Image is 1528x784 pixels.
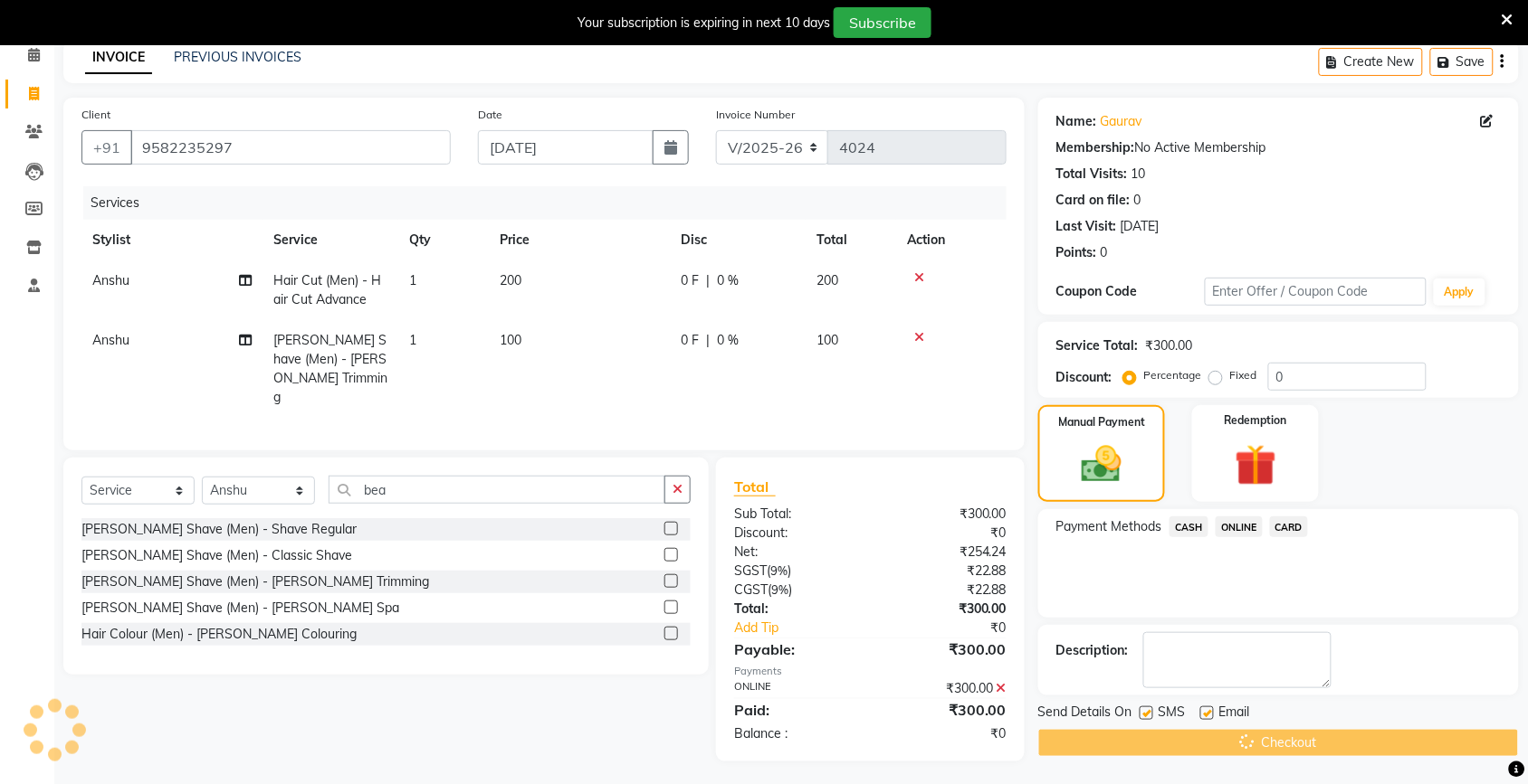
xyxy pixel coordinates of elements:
[1056,282,1205,301] div: Coupon Code
[1056,517,1162,536] span: Payment Methods
[896,220,1007,260] th: Action
[1132,165,1146,184] div: 10
[1056,191,1131,210] div: Card on file:
[721,543,871,562] div: Net:
[81,572,429,591] div: [PERSON_NAME] Shave (Men) - [PERSON_NAME] Trimming
[717,331,739,350] span: 0 %
[716,107,795,123] label: Invoice Number
[1069,441,1134,487] img: _cash.svg
[1056,336,1139,355] div: Service Total:
[1121,217,1160,236] div: [DATE]
[1056,138,1135,157] div: Membership:
[1056,368,1113,387] div: Discount:
[870,699,1020,721] div: ₹300.00
[273,272,381,307] span: Hair Cut (Men) - Hair Cut Advance
[85,42,152,74] a: INVOICE
[174,49,301,65] a: PREVIOUS INVOICES
[870,562,1020,581] div: ₹22.88
[1056,112,1097,131] div: Name:
[870,724,1020,743] div: ₹0
[721,600,871,619] div: Total:
[681,331,699,350] span: 0 F
[870,679,1020,698] div: ₹300.00
[1230,367,1257,383] label: Fixed
[1430,48,1494,76] button: Save
[895,619,1020,638] div: ₹0
[870,543,1020,562] div: ₹254.24
[721,638,871,660] div: Payable:
[734,562,767,579] span: SGST
[721,724,871,743] div: Balance :
[1159,703,1186,725] span: SMS
[734,477,776,496] span: Total
[273,332,387,405] span: [PERSON_NAME] Shave (Men) - [PERSON_NAME] Trimming
[1144,367,1202,383] label: Percentage
[721,619,895,638] a: Add Tip
[1216,516,1263,537] span: ONLINE
[706,331,710,350] span: |
[734,664,1007,679] div: Payments
[1101,112,1142,131] a: Gaurav
[870,505,1020,524] div: ₹300.00
[1058,414,1145,430] label: Manual Payment
[1056,138,1501,157] div: No Active Membership
[1222,439,1290,491] img: _gift.svg
[806,220,896,260] th: Total
[1170,516,1208,537] span: CASH
[1134,191,1141,210] div: 0
[329,476,665,504] input: Search or Scan
[834,7,931,38] button: Subscribe
[409,332,416,348] span: 1
[81,599,399,618] div: [PERSON_NAME] Shave (Men) - [PERSON_NAME] Spa
[870,581,1020,600] div: ₹22.88
[1205,278,1427,306] input: Enter Offer / Coupon Code
[398,220,489,260] th: Qty
[92,332,129,348] span: Anshu
[734,581,768,598] span: CGST
[870,600,1020,619] div: ₹300.00
[489,220,670,260] th: Price
[717,271,739,290] span: 0 %
[1056,243,1097,262] div: Points:
[81,130,132,165] button: +91
[1101,243,1108,262] div: 0
[721,699,871,721] div: Paid:
[817,332,838,348] span: 100
[670,220,806,260] th: Disc
[1225,412,1287,429] label: Redemption
[81,520,357,539] div: [PERSON_NAME] Shave (Men) - Shave Regular
[92,272,129,288] span: Anshu
[81,220,263,260] th: Stylist
[721,679,871,698] div: ONLINE
[1219,703,1250,725] span: Email
[130,130,451,165] input: Search by Name/Mobile/Email/Code
[500,272,521,288] span: 200
[81,546,352,565] div: [PERSON_NAME] Shave (Men) - Classic Shave
[83,186,1020,220] div: Services
[81,107,110,123] label: Client
[1056,165,1128,184] div: Total Visits:
[681,271,699,290] span: 0 F
[721,562,871,581] div: ( )
[409,272,416,288] span: 1
[721,581,871,600] div: ( )
[771,582,788,597] span: 9%
[500,332,521,348] span: 100
[770,563,788,578] span: 9%
[1270,516,1309,537] span: CARD
[81,625,357,644] div: Hair Colour (Men) - [PERSON_NAME] Colouring
[1434,279,1485,306] button: Apply
[721,524,871,543] div: Discount:
[263,220,398,260] th: Service
[1038,703,1132,725] span: Send Details On
[478,107,502,123] label: Date
[1056,641,1129,660] div: Description:
[870,638,1020,660] div: ₹300.00
[721,505,871,524] div: Sub Total:
[706,271,710,290] span: |
[817,272,838,288] span: 200
[1319,48,1423,76] button: Create New
[1056,217,1117,236] div: Last Visit:
[1146,336,1193,355] div: ₹300.00
[578,14,830,33] div: Your subscription is expiring in next 10 days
